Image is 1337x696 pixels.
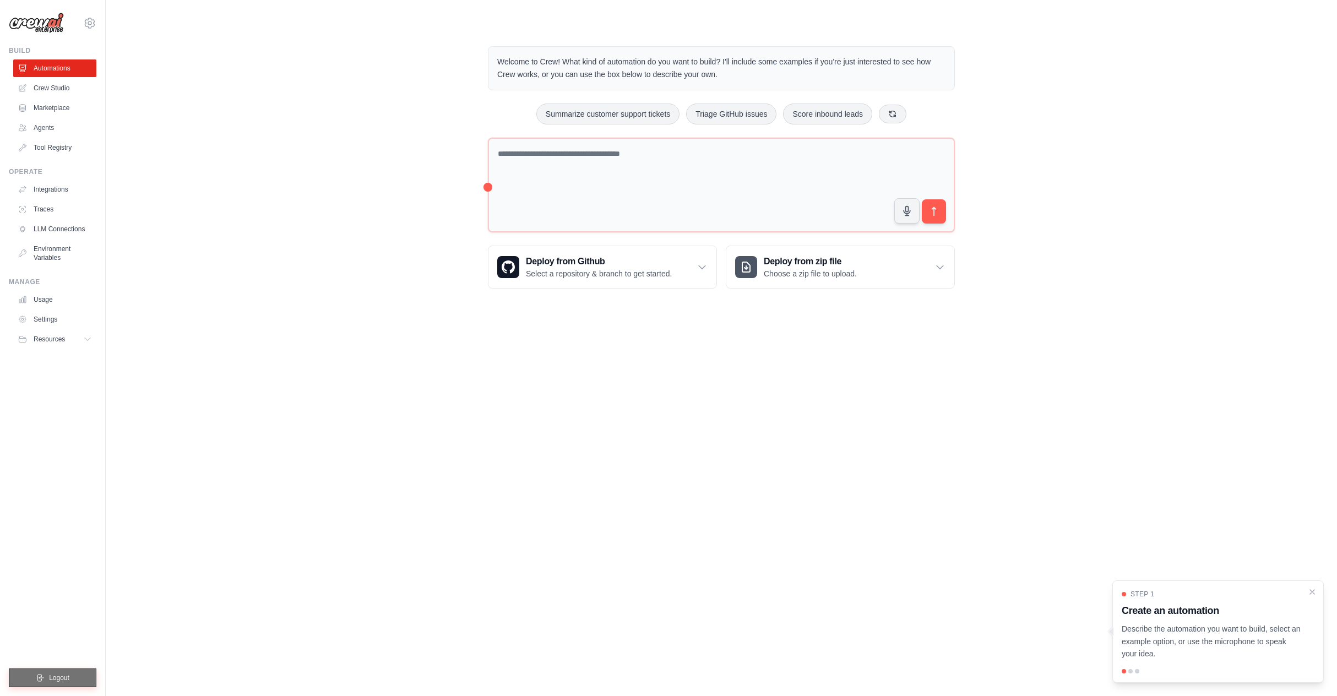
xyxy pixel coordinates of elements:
button: Triage GitHub issues [686,104,776,124]
a: LLM Connections [13,220,96,238]
img: Logo [9,13,64,34]
button: Resources [13,330,96,348]
a: Usage [13,291,96,308]
p: Select a repository & branch to get started. [526,268,672,279]
div: Build [9,46,96,55]
h3: Deploy from zip file [764,255,857,268]
h3: Create an automation [1122,603,1301,618]
button: Score inbound leads [783,104,872,124]
a: Tool Registry [13,139,96,156]
a: Agents [13,119,96,137]
span: Logout [49,673,69,682]
button: Summarize customer support tickets [536,104,680,124]
div: Manage [9,278,96,286]
a: Traces [13,200,96,218]
button: Close walkthrough [1308,588,1317,596]
a: Settings [13,311,96,328]
h3: Deploy from Github [526,255,672,268]
span: Resources [34,335,65,344]
p: Welcome to Crew! What kind of automation do you want to build? I'll include some examples if you'... [497,56,945,81]
a: Environment Variables [13,240,96,267]
p: Choose a zip file to upload. [764,268,857,279]
span: Step 1 [1131,590,1154,599]
a: Crew Studio [13,79,96,97]
a: Automations [13,59,96,77]
button: Logout [9,668,96,687]
a: Marketplace [13,99,96,117]
iframe: Chat Widget [1282,643,1337,696]
p: Describe the automation you want to build, select an example option, or use the microphone to spe... [1122,623,1301,660]
div: Operate [9,167,96,176]
a: Integrations [13,181,96,198]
